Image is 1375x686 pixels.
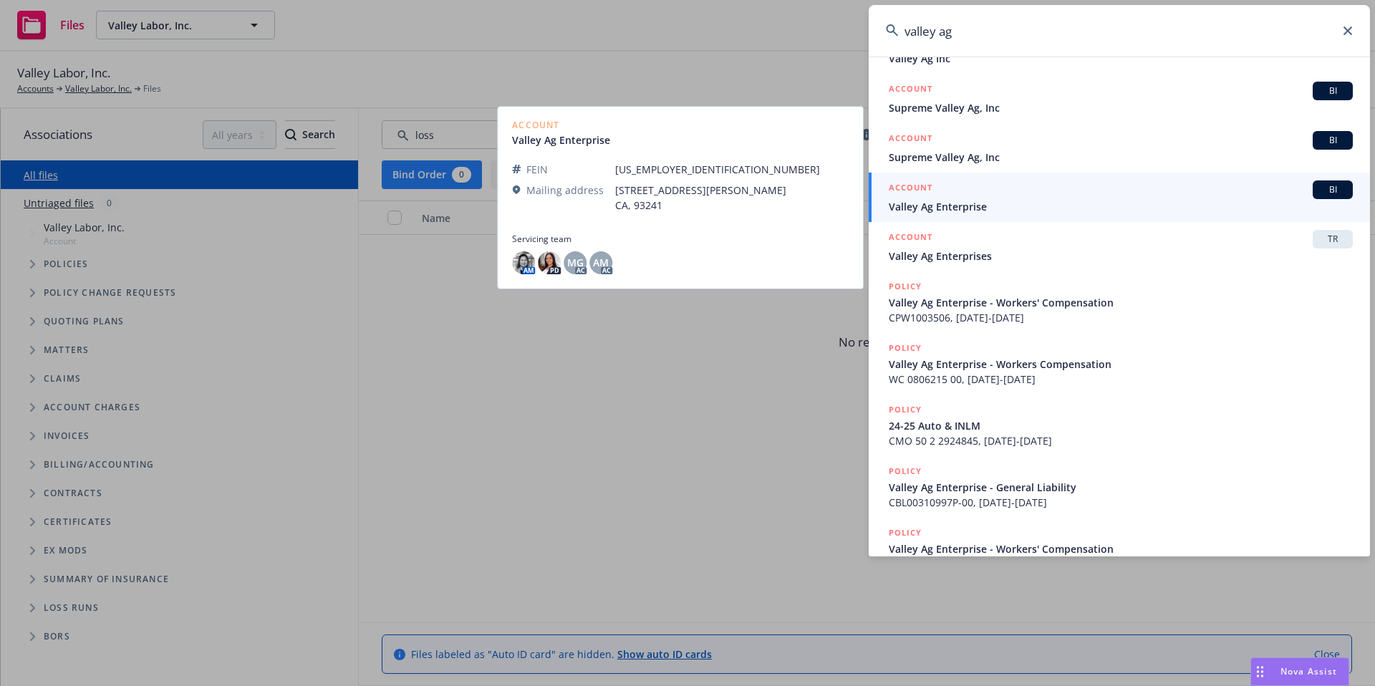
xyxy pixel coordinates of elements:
span: Valley Ag Enterprises [889,248,1353,264]
a: POLICYValley Ag Enterprise - Workers' CompensationCPW1003506, [DATE]-[DATE] [869,271,1370,333]
div: Drag to move [1251,658,1269,685]
span: CMO 50 2 2924845, [DATE]-[DATE] [889,433,1353,448]
a: ACCOUNTBISupreme Valley Ag, Inc [869,123,1370,173]
input: Search... [869,5,1370,57]
span: WC 0806215 00, [DATE]-[DATE] [889,372,1353,387]
span: Valley Ag Inc [889,51,1353,66]
span: BI [1318,183,1347,196]
span: TR [1318,233,1347,246]
span: Valley Ag Enterprise - Workers' Compensation [889,541,1353,556]
h5: POLICY [889,402,922,417]
span: Nova Assist [1280,665,1337,677]
span: Valley Ag Enterprise [889,199,1353,214]
a: ACCOUNTTRValley Ag Enterprises [869,222,1370,271]
button: Nova Assist [1250,657,1349,686]
span: CPW1003506, [DATE]-[DATE] [889,310,1353,325]
a: POLICYValley Ag Enterprise - Workers' Compensation [869,518,1370,579]
a: POLICYValley Ag Enterprise - Workers CompensationWC 0806215 00, [DATE]-[DATE] [869,333,1370,395]
span: 24-25 Auto & INLM [889,418,1353,433]
h5: POLICY [889,464,922,478]
span: BI [1318,84,1347,97]
span: Valley Ag Enterprise - General Liability [889,480,1353,495]
h5: POLICY [889,279,922,294]
span: CBL00310997P-00, [DATE]-[DATE] [889,495,1353,510]
h5: ACCOUNT [889,82,932,99]
span: Supreme Valley Ag, Inc [889,150,1353,165]
h5: POLICY [889,341,922,355]
span: Supreme Valley Ag, Inc [889,100,1353,115]
a: POLICY24-25 Auto & INLMCMO 50 2 2924845, [DATE]-[DATE] [869,395,1370,456]
span: Valley Ag Enterprise - Workers Compensation [889,357,1353,372]
span: Valley Ag Enterprise - Workers' Compensation [889,295,1353,310]
h5: ACCOUNT [889,180,932,198]
h5: POLICY [889,526,922,540]
a: ACCOUNTBIValley Ag Enterprise [869,173,1370,222]
a: POLICYValley Ag Enterprise - General LiabilityCBL00310997P-00, [DATE]-[DATE] [869,456,1370,518]
h5: ACCOUNT [889,230,932,247]
h5: ACCOUNT [889,131,932,148]
a: ACCOUNTBISupreme Valley Ag, Inc [869,74,1370,123]
span: BI [1318,134,1347,147]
